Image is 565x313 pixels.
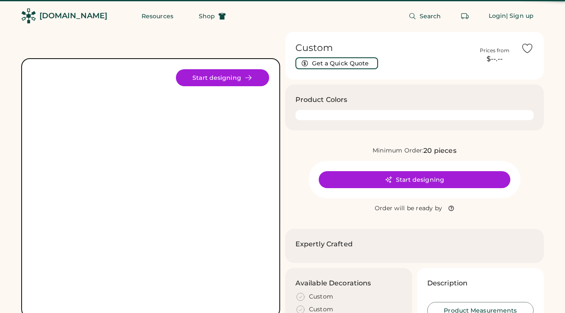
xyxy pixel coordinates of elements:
[131,8,184,25] button: Resources
[295,95,348,105] h3: Product Colors
[309,293,334,301] div: Custom
[489,12,507,20] div: Login
[319,171,510,188] button: Start designing
[295,278,371,288] h3: Available Decorations
[423,146,456,156] div: 20 pieces
[375,204,443,213] div: Order will be ready by
[420,13,441,19] span: Search
[480,47,509,54] div: Prices from
[456,8,473,25] button: Retrieve an order
[176,69,269,86] button: Start designing
[32,69,269,307] img: Product Image
[506,12,534,20] div: | Sign up
[295,239,353,249] h2: Expertly Crafted
[473,54,516,64] div: $--.--
[427,278,468,288] h3: Description
[189,8,236,25] button: Shop
[199,13,215,19] span: Shop
[295,42,469,54] h1: Custom
[21,8,36,23] img: Rendered Logo - Screens
[398,8,451,25] button: Search
[295,57,378,69] button: Get a Quick Quote
[39,11,107,21] div: [DOMAIN_NAME]
[373,147,424,155] div: Minimum Order:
